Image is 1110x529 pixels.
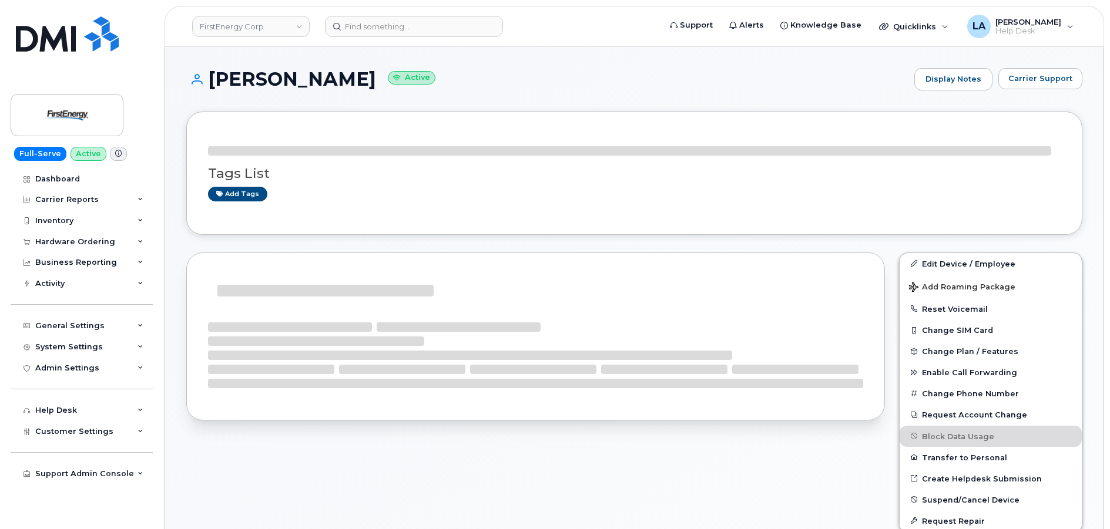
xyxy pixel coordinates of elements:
[900,447,1082,468] button: Transfer to Personal
[900,362,1082,383] button: Enable Call Forwarding
[998,68,1082,89] button: Carrier Support
[900,426,1082,447] button: Block Data Usage
[922,495,1020,504] span: Suspend/Cancel Device
[922,368,1017,377] span: Enable Call Forwarding
[208,187,267,201] a: Add tags
[900,319,1082,341] button: Change SIM Card
[388,71,435,85] small: Active
[914,68,992,90] a: Display Notes
[900,341,1082,362] button: Change Plan / Features
[900,274,1082,298] button: Add Roaming Package
[186,69,908,89] h1: [PERSON_NAME]
[922,347,1018,356] span: Change Plan / Features
[900,383,1082,404] button: Change Phone Number
[900,298,1082,319] button: Reset Voicemail
[208,166,1061,181] h3: Tags List
[900,253,1082,274] a: Edit Device / Employee
[909,282,1015,294] span: Add Roaming Package
[900,468,1082,489] a: Create Helpdesk Submission
[900,489,1082,510] button: Suspend/Cancel Device
[1008,73,1072,84] span: Carrier Support
[900,404,1082,425] button: Request Account Change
